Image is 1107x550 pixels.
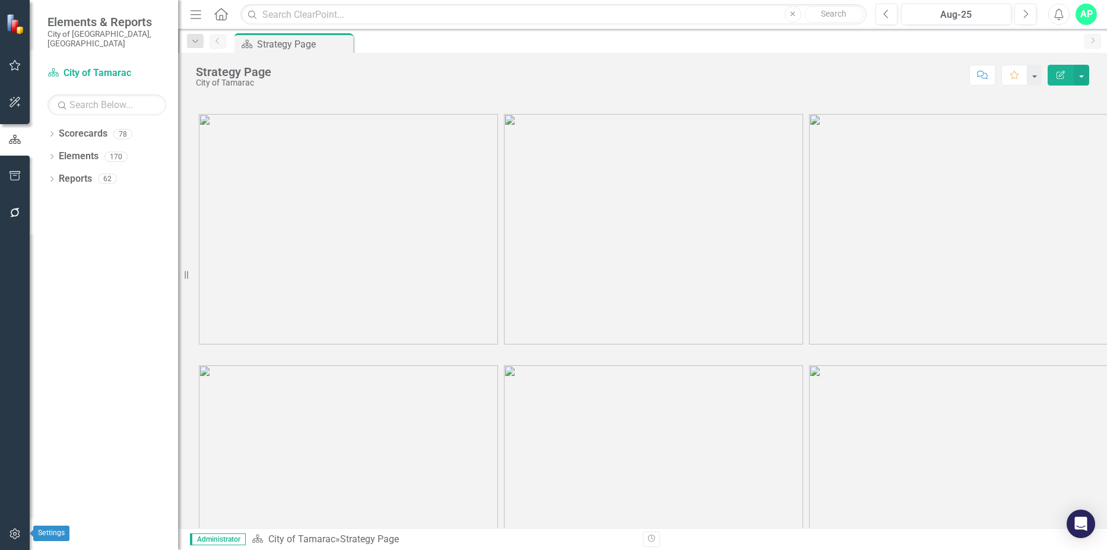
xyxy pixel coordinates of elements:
a: Scorecards [59,127,107,141]
div: 78 [113,129,132,139]
div: Strategy Page [257,37,350,52]
div: Strategy Page [196,65,271,78]
input: Search Below... [47,94,166,115]
img: tamarac1%20v3.png [199,114,498,344]
div: Settings [33,526,69,541]
a: City of Tamarac [47,67,166,80]
div: Aug-25 [905,8,1008,22]
a: Elements [59,150,99,163]
span: Administrator [190,533,246,545]
button: AP [1076,4,1097,25]
div: Strategy Page [340,533,399,545]
img: ClearPoint Strategy [6,13,27,34]
span: Elements & Reports [47,15,166,29]
span: Search [821,9,846,18]
button: Aug-25 [901,4,1012,25]
div: » [252,533,634,546]
div: 62 [98,174,117,184]
div: City of Tamarac [196,78,271,87]
div: Open Intercom Messenger [1067,510,1095,538]
a: Reports [59,172,92,186]
a: City of Tamarac [268,533,335,545]
input: Search ClearPoint... [240,4,866,25]
div: 170 [104,151,128,162]
small: City of [GEOGRAPHIC_DATA], [GEOGRAPHIC_DATA] [47,29,166,49]
img: tamarac2%20v3.png [504,114,803,344]
button: Search [804,6,864,23]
